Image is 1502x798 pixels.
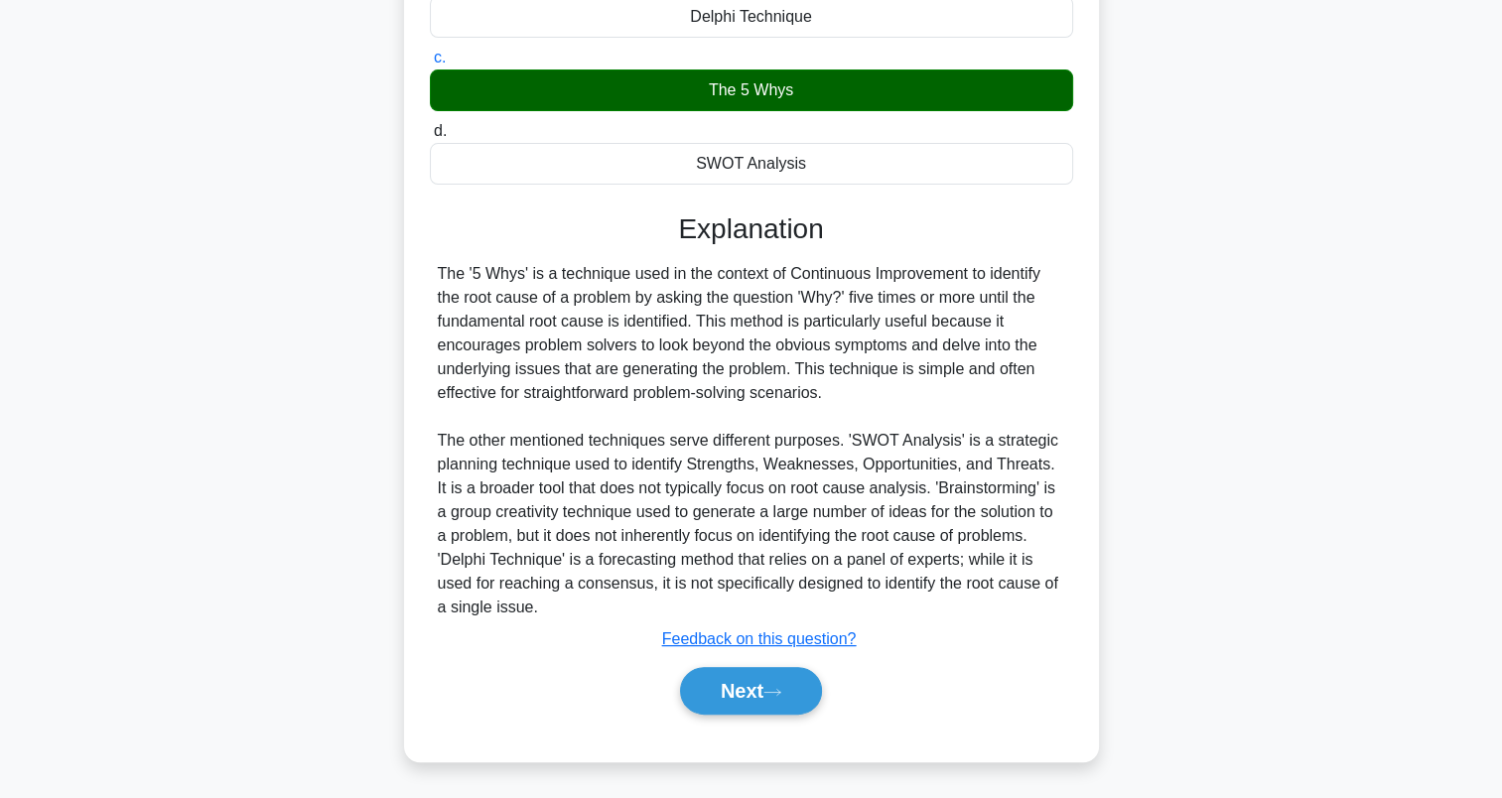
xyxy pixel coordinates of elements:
[430,69,1073,111] div: The 5 Whys
[662,630,857,647] a: Feedback on this question?
[434,122,447,139] span: d.
[430,143,1073,185] div: SWOT Analysis
[442,212,1061,246] h3: Explanation
[434,49,446,66] span: c.
[680,667,822,715] button: Next
[438,262,1065,619] div: The '5 Whys' is a technique used in the context of Continuous Improvement to identify the root ca...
